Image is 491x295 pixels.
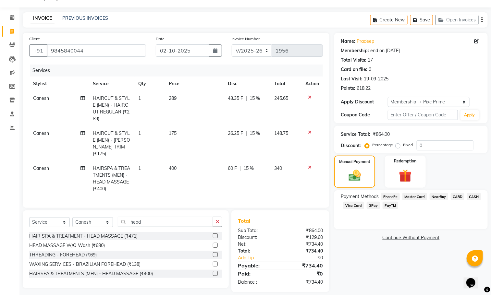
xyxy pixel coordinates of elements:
[139,130,141,136] span: 1
[341,131,370,138] div: Service Total:
[345,169,365,183] img: _cash.svg
[47,44,146,57] input: Search by Name/Mobile/Email/Code
[233,279,280,286] div: Balance :
[274,130,288,136] span: 148.75
[232,36,260,42] label: Invoice Number
[410,15,433,25] button: Save
[341,57,366,64] div: Total Visits:
[233,270,280,277] div: Paid:
[33,95,49,101] span: Ganesh
[224,77,270,91] th: Disc
[430,193,448,200] span: NearBuy
[370,47,400,54] div: end on [DATE]
[270,77,301,91] th: Total
[274,95,288,101] span: 245.65
[388,110,458,120] input: Enter Offer / Coupon Code
[135,77,165,91] th: Qty
[341,38,355,45] div: Name:
[280,241,328,248] div: ₹734.40
[383,202,398,209] span: PayTM
[288,254,328,261] div: ₹0
[369,66,371,73] div: 0
[341,47,369,54] div: Membership:
[364,76,388,82] div: 19-09-2025
[280,279,328,286] div: ₹734.40
[341,66,367,73] div: Card on file:
[29,36,40,42] label: Client
[243,165,254,172] span: 15 %
[341,99,387,105] div: Apply Discount
[33,130,49,136] span: Ganesh
[165,77,224,91] th: Price
[169,165,177,171] span: 400
[246,130,247,137] span: |
[339,159,370,165] label: Manual Payment
[280,270,328,277] div: ₹0
[93,165,130,192] span: HAIRSPA & TREATMENTS (MEN) - HEAD MASSAGE (₹400)
[402,193,427,200] span: Master Card
[370,15,408,25] button: Create New
[373,131,390,138] div: ₹864.00
[33,165,49,171] span: Ganesh
[381,193,400,200] span: PhonePe
[341,142,361,149] div: Discount:
[29,44,47,57] button: +91
[343,202,364,209] span: Visa Card
[467,193,481,200] span: CASH
[118,217,213,227] input: Search or Scan
[29,77,89,91] th: Stylist
[372,142,393,148] label: Percentage
[93,95,130,122] span: HAIRCUT & STYLE (MEN) - HAIRCUT REGULAR (₹289)
[464,269,485,289] iframe: chat widget
[89,77,134,91] th: Service
[169,130,177,136] span: 175
[246,95,247,102] span: |
[29,233,138,240] div: HAIR SPA & TREATMENT - HEAD MASSAGE (₹471)
[395,168,416,184] img: _gift.svg
[280,262,328,269] div: ₹734.40
[228,95,243,102] span: 43.35 F
[394,158,416,164] label: Redemption
[238,218,253,224] span: Total
[228,165,237,172] span: 60 F
[301,77,323,91] th: Action
[228,130,243,137] span: 26.25 F
[233,262,280,269] div: Payable:
[29,252,97,258] div: THREADING - FOREHEAD (₹69)
[341,85,355,92] div: Points:
[403,142,413,148] label: Fixed
[368,57,373,64] div: 17
[169,95,177,101] span: 289
[30,65,328,77] div: Services
[341,112,387,118] div: Coupon Code
[357,38,374,45] a: Pradeep
[233,241,280,248] div: Net:
[233,254,288,261] a: Add Tip
[233,234,280,241] div: Discount:
[341,76,362,82] div: Last Visit:
[274,165,282,171] span: 340
[62,15,108,21] a: PREVIOUS INVOICES
[31,13,55,24] a: INVOICE
[280,227,328,234] div: ₹864.00
[280,248,328,254] div: ₹734.40
[250,95,260,102] span: 15 %
[156,36,165,42] label: Date
[357,85,371,92] div: 618.22
[460,110,479,120] button: Apply
[239,165,241,172] span: |
[139,95,141,101] span: 1
[341,193,379,200] span: Payment Methods
[29,261,141,268] div: WAXING SERVICES - BRAZILIAN FOREHEAD (₹138)
[93,130,130,157] span: HAIRCUT & STYLE (MEN) - [PERSON_NAME] TRIM (₹175)
[336,234,486,241] a: Continue Without Payment
[29,270,153,277] div: HAIRSPA & TREATMENTS (MEN) - HEAD MASSAGE (₹400)
[250,130,260,137] span: 15 %
[139,165,141,171] span: 1
[280,234,328,241] div: ₹129.60
[367,202,380,209] span: GPay
[233,227,280,234] div: Sub Total:
[233,248,280,254] div: Total:
[436,15,479,25] button: Open Invoices
[451,193,465,200] span: CARD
